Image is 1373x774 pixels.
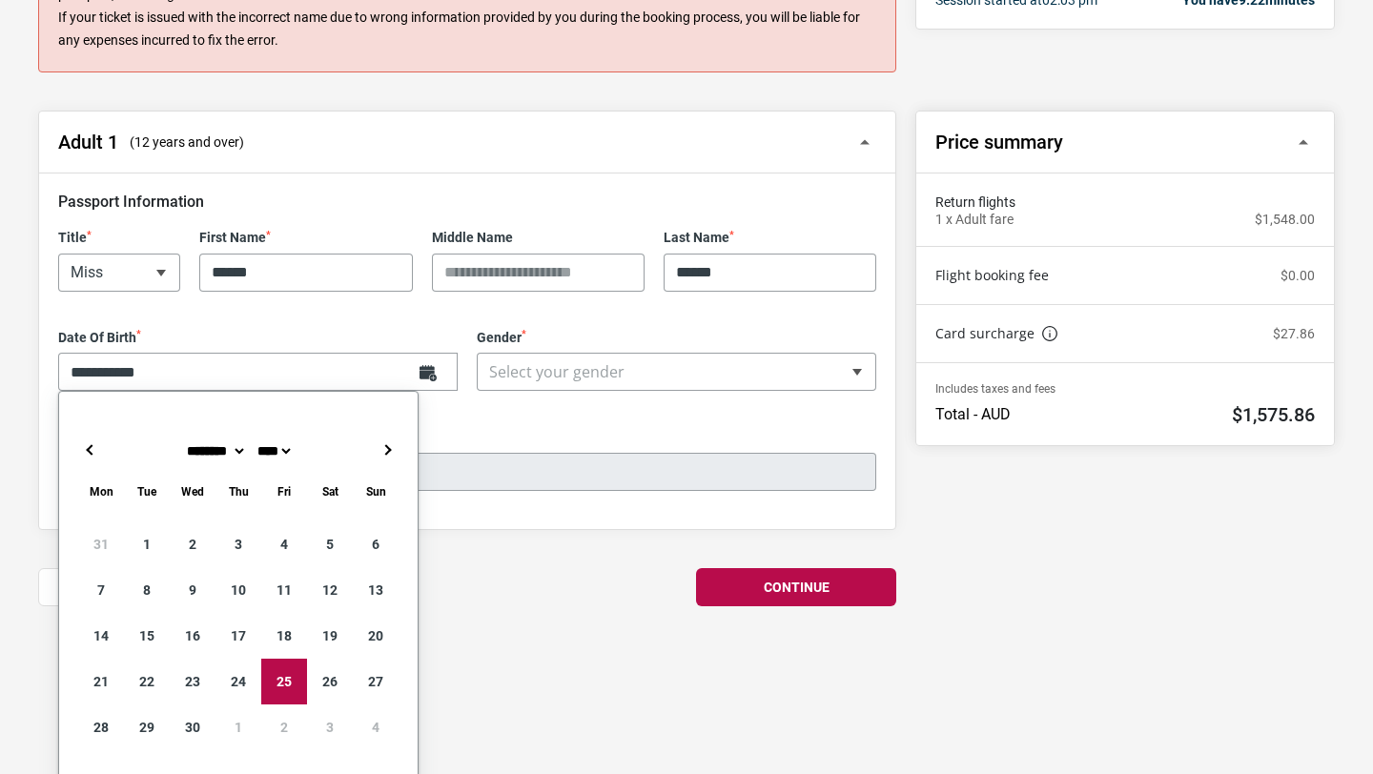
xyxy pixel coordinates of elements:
div: 19 [307,613,353,659]
div: Wednesday [170,480,215,502]
div: 25 [261,659,307,704]
div: 17 [215,613,261,659]
div: Saturday [307,480,353,502]
div: 10 [215,567,261,613]
div: 6 [353,521,399,567]
div: 2 [170,521,215,567]
div: 30 [170,704,215,750]
button: ← [78,438,101,461]
div: 5 [307,521,353,567]
button: Adult 1 (12 years and over) [39,112,895,173]
div: 8 [124,567,170,613]
div: 1 [215,704,261,750]
label: Title [58,230,180,246]
label: First Name [199,230,412,246]
div: Sunday [353,480,399,502]
div: 11 [261,567,307,613]
p: $27.86 [1273,326,1315,342]
label: Date Of Birth [58,330,458,346]
div: 1 [124,521,170,567]
div: 3 [307,704,353,750]
div: Thursday [215,480,261,502]
div: 2 [261,704,307,750]
a: Card surcharge [935,324,1057,343]
p: Includes taxes and fees [935,382,1315,396]
span: Select your gender [478,354,875,391]
div: Tuesday [124,480,170,502]
div: 13 [353,567,399,613]
span: (12 years and over) [130,132,244,152]
div: 15 [124,613,170,659]
p: Total - AUD [935,405,1011,424]
h2: $1,575.86 [1232,403,1315,426]
span: Miss [59,255,179,291]
button: Continue [696,568,896,606]
div: Friday [261,480,307,502]
div: 21 [78,659,124,704]
div: 3 [215,521,261,567]
div: 29 [124,704,170,750]
span: Return flights [935,193,1315,212]
div: 22 [124,659,170,704]
div: 31 [78,521,124,567]
label: Last Name [664,230,876,246]
div: Monday [78,480,124,502]
div: 7 [78,567,124,613]
label: Gender [477,330,876,346]
div: 16 [170,613,215,659]
div: 24 [215,659,261,704]
div: 4 [353,704,399,750]
label: Middle Name [432,230,645,246]
span: Select your gender [489,361,625,382]
h2: Adult 1 [58,131,118,153]
p: 1 x Adult fare [935,212,1014,228]
div: 23 [170,659,215,704]
div: 26 [307,659,353,704]
a: Flight booking fee [935,266,1049,285]
span: Select your gender [477,353,876,391]
div: 14 [78,613,124,659]
span: Miss [58,254,180,292]
p: $1,548.00 [1255,212,1315,228]
div: 18 [261,613,307,659]
h3: Passport Information [58,193,876,211]
p: $0.00 [1281,268,1315,284]
h2: Price summary [935,131,1063,153]
button: Back [38,568,238,606]
div: 27 [353,659,399,704]
div: 9 [170,567,215,613]
div: 4 [261,521,307,567]
button: → [376,438,399,461]
div: 28 [78,704,124,750]
div: 12 [307,567,353,613]
button: Price summary [916,112,1334,173]
div: 20 [353,613,399,659]
label: Email Address [58,429,876,445]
